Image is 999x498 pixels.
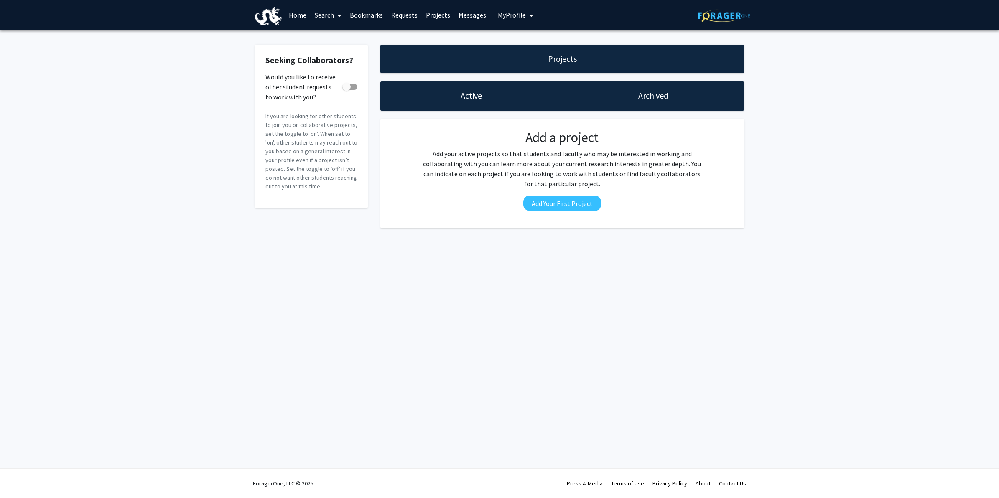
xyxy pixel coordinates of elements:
[638,90,668,102] h1: Archived
[346,0,387,30] a: Bookmarks
[420,130,704,145] h2: Add a project
[498,11,526,19] span: My Profile
[548,53,577,65] h1: Projects
[652,480,687,487] a: Privacy Policy
[523,196,601,211] button: Add Your First Project
[253,469,313,498] div: ForagerOne, LLC © 2025
[285,0,311,30] a: Home
[698,9,750,22] img: ForagerOne Logo
[567,480,603,487] a: Press & Media
[311,0,346,30] a: Search
[265,72,339,102] span: Would you like to receive other student requests to work with you?
[461,90,482,102] h1: Active
[719,480,746,487] a: Contact Us
[255,7,282,25] img: Drexel University Logo
[611,480,644,487] a: Terms of Use
[420,149,704,189] p: Add your active projects so that students and faculty who may be interested in working and collab...
[422,0,454,30] a: Projects
[265,112,357,191] p: If you are looking for other students to join you on collaborative projects, set the toggle to ‘o...
[6,460,36,492] iframe: Chat
[387,0,422,30] a: Requests
[265,55,357,65] h2: Seeking Collaborators?
[454,0,490,30] a: Messages
[696,480,711,487] a: About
